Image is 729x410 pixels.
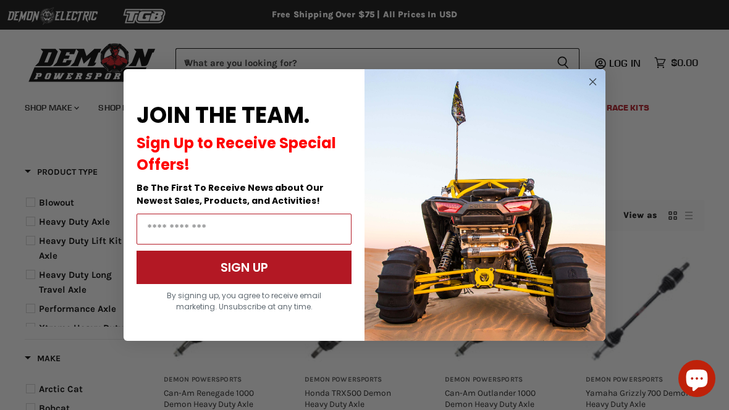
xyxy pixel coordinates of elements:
span: By signing up, you agree to receive email marketing. Unsubscribe at any time. [167,290,321,312]
input: Email Address [137,214,352,245]
span: JOIN THE TEAM. [137,99,310,131]
span: Be The First To Receive News about Our Newest Sales, Products, and Activities! [137,182,324,207]
span: Sign Up to Receive Special Offers! [137,133,336,175]
inbox-online-store-chat: Shopify online store chat [675,360,719,400]
button: SIGN UP [137,251,352,284]
img: a9095488-b6e7-41ba-879d-588abfab540b.jpeg [364,69,605,341]
button: Close dialog [585,74,600,90]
